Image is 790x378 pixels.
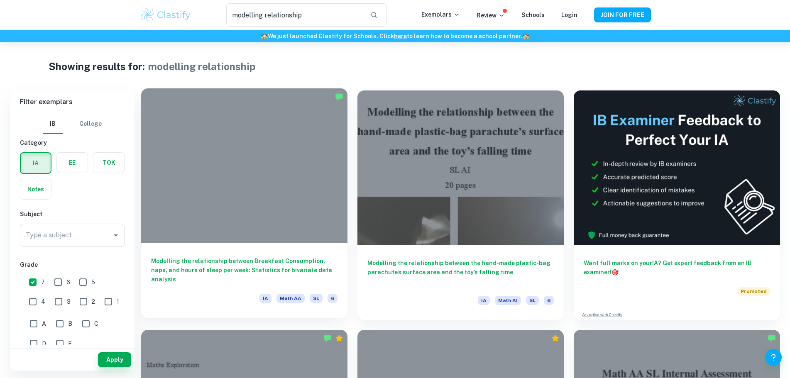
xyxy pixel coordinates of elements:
[521,12,545,18] a: Schools
[42,339,46,348] span: D
[584,259,770,277] h6: Want full marks on your IA ? Get expert feedback from an IB examiner!
[611,269,619,276] span: 🎯
[93,153,124,173] button: TOK
[335,93,343,101] img: Marked
[582,312,622,318] a: Advertise with Clastify
[2,32,788,41] h6: We just launched Clastify for Schools. Click to learn how to become a school partner.
[148,59,255,74] h1: modelling relationship
[68,319,72,328] span: B
[421,10,460,19] p: Exemplars
[526,296,539,305] span: SL
[94,319,98,328] span: C
[68,339,72,348] span: E
[574,90,780,320] a: Want full marks on yourIA? Get expert feedback from an IB examiner!PromotedAdvertise with Clastify
[139,7,192,23] img: Clastify logo
[737,287,770,296] span: Promoted
[335,334,343,342] div: Premium
[98,352,131,367] button: Apply
[768,334,776,342] img: Marked
[328,294,338,303] span: 6
[495,296,521,305] span: Math AI
[41,297,45,306] span: 4
[49,59,145,74] h1: Showing results for:
[151,256,338,284] h6: Modelling the relationship between Breakfast Consumption, naps, and hours of sleep per week: Stat...
[91,278,95,287] span: 5
[259,294,271,303] span: IA
[43,114,63,134] button: IB
[42,319,46,328] span: A
[117,297,119,306] span: 1
[323,334,332,342] img: Marked
[21,153,51,173] button: IA
[394,33,407,39] a: here
[43,114,102,134] div: Filter type choice
[544,296,554,305] span: 6
[574,90,780,245] img: Thumbnail
[477,11,505,20] p: Review
[10,90,135,114] h6: Filter exemplars
[367,259,554,286] h6: Modelling the relationship between the hand-made plastic-bag parachute’s surface area and the toy...
[20,260,125,269] h6: Grade
[561,12,577,18] a: Login
[67,297,71,306] span: 3
[478,296,490,305] span: IA
[66,278,70,287] span: 6
[765,349,782,366] button: Help and Feedback
[226,3,363,27] input: Search for any exemplars...
[110,229,122,241] button: Open
[41,278,45,287] span: 7
[20,179,51,199] button: Notes
[57,153,88,173] button: EE
[141,90,347,320] a: Modelling the relationship between Breakfast Consumption, naps, and hours of sleep per week: Stat...
[310,294,323,303] span: SL
[551,334,560,342] div: Premium
[357,90,564,320] a: Modelling the relationship between the hand-made plastic-bag parachute’s surface area and the toy...
[276,294,305,303] span: Math AA
[20,138,125,147] h6: Category
[79,114,102,134] button: College
[522,33,529,39] span: 🏫
[594,7,651,22] button: JOIN FOR FREE
[20,210,125,219] h6: Subject
[92,297,95,306] span: 2
[261,33,268,39] span: 🏫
